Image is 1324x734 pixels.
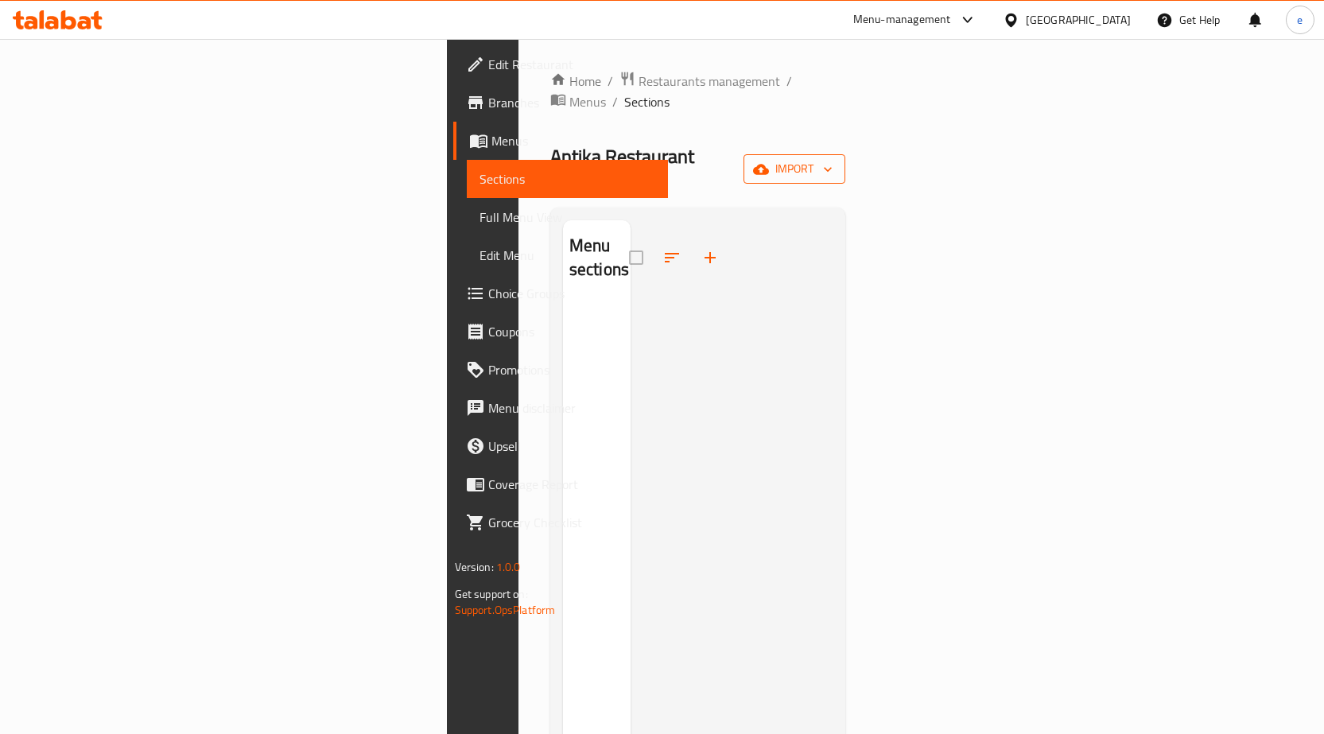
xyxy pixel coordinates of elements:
a: Menu disclaimer [453,389,668,427]
span: Sections [480,169,655,188]
nav: Menu sections [563,296,631,309]
li: / [786,72,792,91]
nav: breadcrumb [550,71,846,112]
div: [GEOGRAPHIC_DATA] [1026,11,1131,29]
a: Upsell [453,427,668,465]
span: Upsell [488,437,655,456]
a: Support.OpsPlatform [455,600,556,620]
span: Menus [491,131,655,150]
a: Full Menu View [467,198,668,236]
a: Edit Restaurant [453,45,668,83]
a: Choice Groups [453,274,668,313]
span: 1.0.0 [496,557,521,577]
a: Grocery Checklist [453,503,668,542]
a: Branches [453,83,668,122]
span: Promotions [488,360,655,379]
span: Choice Groups [488,284,655,303]
span: Version: [455,557,494,577]
span: Coverage Report [488,475,655,494]
a: Coupons [453,313,668,351]
span: Edit Menu [480,246,655,265]
span: Coupons [488,322,655,341]
a: Coverage Report [453,465,668,503]
div: Menu-management [853,10,951,29]
a: Restaurants management [619,71,780,91]
span: import [756,159,833,179]
span: Menu disclaimer [488,398,655,417]
span: Edit Restaurant [488,55,655,74]
button: import [744,154,845,184]
a: Sections [467,160,668,198]
a: Promotions [453,351,668,389]
button: Add section [691,239,729,277]
span: Grocery Checklist [488,513,655,532]
a: Menus [453,122,668,160]
span: Branches [488,93,655,112]
span: e [1297,11,1303,29]
span: Antika Restaurant [550,138,694,174]
span: Full Menu View [480,208,655,227]
span: Restaurants management [639,72,780,91]
span: Get support on: [455,584,528,604]
a: Edit Menu [467,236,668,274]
